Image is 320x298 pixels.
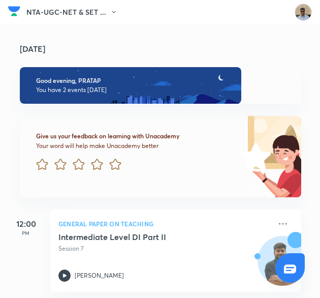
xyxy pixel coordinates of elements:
[8,4,20,19] img: Company Logo
[6,230,46,236] p: PM
[6,218,46,230] h5: 12:00
[258,242,307,290] img: Avatar
[8,4,20,21] a: Company Logo
[26,5,123,20] button: NTA-UGC-NET & SET ...
[58,232,185,242] h5: Intermediate Level DI Part II
[295,4,312,21] img: PRATAP goutam
[58,244,271,253] p: Session 7
[36,142,222,150] p: Your word will help make Unacademy better
[75,271,124,280] p: [PERSON_NAME]
[20,67,241,104] img: evening
[58,218,271,230] p: General Paper on Teaching
[36,77,285,84] h6: Good evening, PRATAP
[36,86,285,94] p: You have 2 events [DATE]
[206,116,301,197] img: feedback_image
[36,132,222,140] h6: Give us your feedback on learning with Unacademy
[20,45,311,53] h4: [DATE]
